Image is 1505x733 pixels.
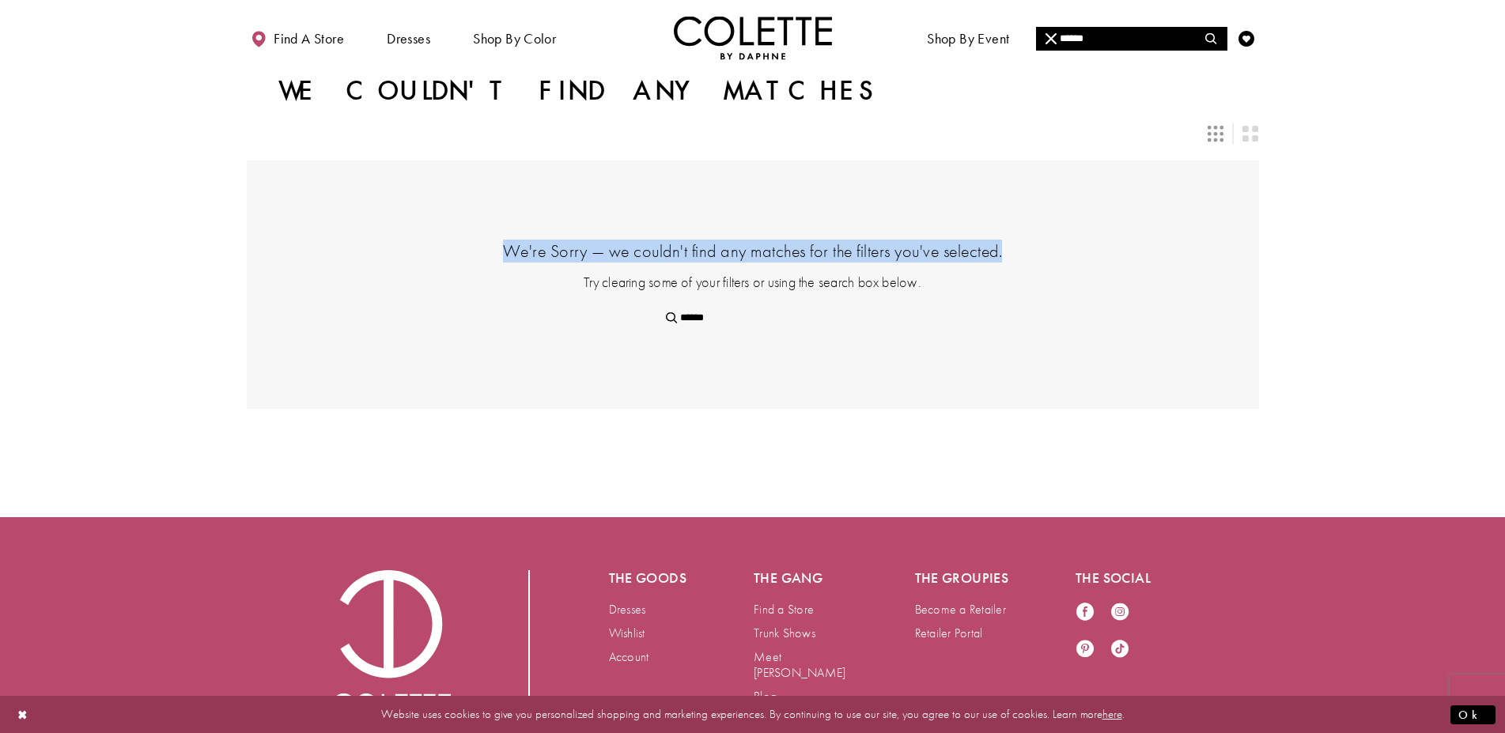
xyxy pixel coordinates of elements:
button: Submit Search [1196,27,1227,51]
img: Colette by Daphne [332,570,451,727]
a: Visit our Facebook - Opens in new tab [1076,602,1095,623]
a: Visit our Instagram - Opens in new tab [1110,602,1129,623]
a: Meet the designer [1049,16,1166,59]
div: Search form [1036,27,1227,51]
h4: We're Sorry — we couldn't find any matches for the filters you've selected. [326,240,1180,263]
a: Wishlist [609,625,645,641]
a: Account [609,648,649,665]
span: Switch layout to 2 columns [1242,126,1258,142]
span: Find a store [274,31,344,47]
h1: We couldn't find any matches [278,75,881,107]
p: Try clearing some of your filters or using the search box below. [326,272,1180,292]
a: Blog [754,688,777,705]
h5: The groupies [915,570,1013,586]
h5: The social [1076,570,1174,586]
span: Switch layout to 3 columns [1208,126,1223,142]
span: Shop By Event [923,16,1013,59]
span: Shop by color [473,31,556,47]
a: Dresses [609,601,646,618]
button: Submit Dialog [1450,705,1496,724]
a: Retailer Portal [915,625,983,641]
a: Visit our TikTok - Opens in new tab [1110,639,1129,660]
span: Shop By Event [927,31,1009,47]
button: Submit Search [656,306,687,330]
a: Visit Colette by Daphne Homepage [332,570,451,727]
img: Colette by Daphne [674,16,832,59]
span: Dresses [387,31,430,47]
input: Search [1036,27,1227,51]
ul: Follow us [1068,594,1153,668]
a: here [1102,706,1122,722]
a: Visit Home Page [674,16,832,59]
span: Dresses [383,16,434,59]
p: Website uses cookies to give you personalized shopping and marketing experiences. By continuing t... [114,704,1391,725]
span: Shop by color [469,16,560,59]
div: Layout Controls [237,116,1269,151]
a: Check Wishlist [1235,16,1258,59]
h5: The gang [754,570,852,586]
a: Toggle search [1200,16,1223,59]
input: Search [656,306,849,330]
button: Close Search [1036,27,1067,51]
a: Trunk Shows [754,625,815,641]
button: Close Dialog [9,701,36,728]
a: Find a store [247,16,348,59]
a: Become a Retailer [915,601,1006,618]
a: Find a Store [754,601,814,618]
div: Search form [656,306,849,330]
a: Meet [PERSON_NAME] [754,648,845,681]
h5: The goods [609,570,691,586]
a: Visit our Pinterest - Opens in new tab [1076,639,1095,660]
